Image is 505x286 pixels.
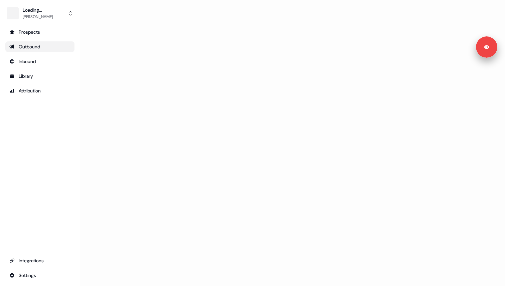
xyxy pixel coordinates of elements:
a: Go to templates [5,71,74,81]
a: Go to integrations [5,255,74,266]
a: Go to attribution [5,85,74,96]
a: Go to Inbound [5,56,74,67]
a: Go to outbound experience [5,41,74,52]
div: Loading... [23,7,53,13]
div: Settings [9,272,70,279]
div: Library [9,73,70,79]
div: Attribution [9,87,70,94]
button: Loading...[PERSON_NAME] [5,5,74,21]
div: Outbound [9,43,70,50]
div: Integrations [9,257,70,264]
div: [PERSON_NAME] [23,13,53,20]
div: Inbound [9,58,70,65]
a: Go to prospects [5,27,74,37]
a: Go to integrations [5,270,74,281]
div: Prospects [9,29,70,35]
